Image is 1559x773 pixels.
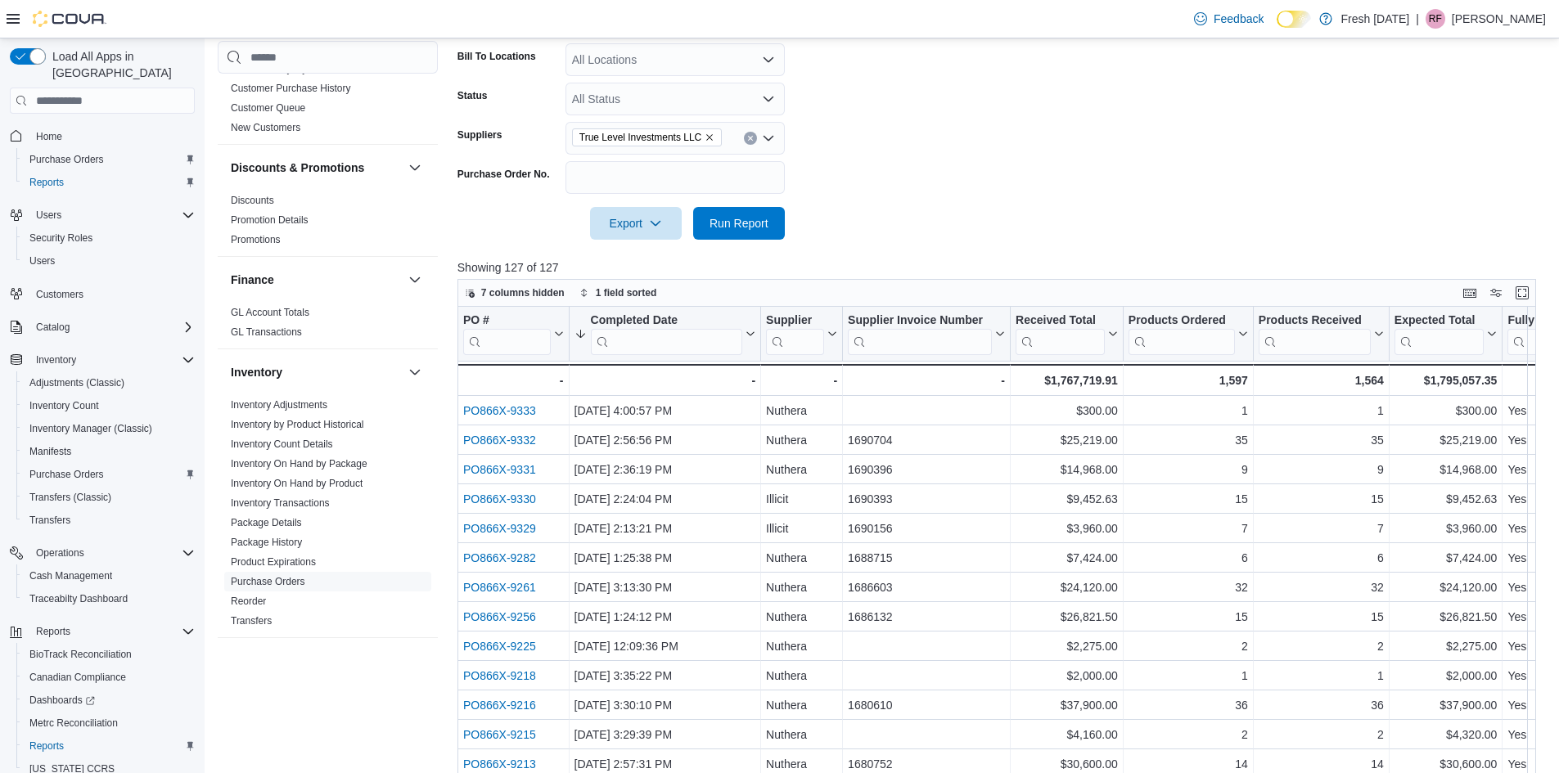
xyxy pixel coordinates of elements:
[29,254,55,267] span: Users
[231,101,305,115] span: Customer Queue
[29,205,195,225] span: Users
[766,519,837,538] div: Illicit
[574,430,755,450] div: [DATE] 2:56:56 PM
[16,712,201,735] button: Metrc Reconciliation
[231,418,364,431] span: Inventory by Product Historical
[29,739,64,753] span: Reports
[231,326,302,338] a: GL Transactions
[1395,430,1498,450] div: $25,219.00
[16,148,201,171] button: Purchase Orders
[766,430,837,450] div: Nuthera
[29,317,195,337] span: Catalog
[231,438,333,450] a: Inventory Count Details
[1016,519,1118,538] div: $3,960.00
[574,371,755,390] div: -
[600,207,672,240] span: Export
[463,728,536,741] a: PO866X-9215
[23,736,70,756] a: Reports
[1129,313,1235,355] div: Products Ordered
[218,303,438,348] div: Finance
[710,215,768,231] span: Run Report
[848,607,1005,627] div: 1686132
[1259,371,1384,390] div: 1,564
[16,440,201,463] button: Manifests
[590,313,742,355] div: Completed Date
[23,667,195,687] span: Canadian Compliance
[16,509,201,532] button: Transfers
[1259,460,1384,479] div: 9
[23,465,195,484] span: Purchase Orders
[218,39,438,144] div: Customer
[1016,401,1118,420] div: $300.00
[16,417,201,440] button: Inventory Manager (Classic)
[1016,460,1118,479] div: $14,968.00
[23,150,195,169] span: Purchase Orders
[29,592,128,605] span: Traceabilty Dashboard
[23,510,77,530] a: Transfers
[23,442,195,461] span: Manifests
[766,489,837,509] div: Illicit
[405,158,425,178] button: Discounts & Promotions
[23,690,195,710] span: Dashboards
[1259,401,1384,420] div: 1
[1395,519,1498,538] div: $3,960.00
[1016,607,1118,627] div: $26,821.50
[29,350,83,370] button: Inventory
[458,283,571,303] button: 7 columns hidden
[1460,283,1480,303] button: Keyboard shortcuts
[23,645,138,664] a: BioTrack Reconciliation
[463,581,536,594] a: PO866X-9261
[1486,283,1506,303] button: Display options
[231,399,327,411] a: Inventory Adjustments
[848,313,992,329] div: Supplier Invoice Number
[23,736,195,756] span: Reports
[16,689,201,712] a: Dashboards
[36,321,70,334] span: Catalog
[231,595,266,607] a: Reorder
[3,282,201,306] button: Customers
[574,313,755,355] button: Completed Date
[1129,460,1248,479] div: 9
[231,160,402,176] button: Discounts & Promotions
[766,578,837,597] div: Nuthera
[766,313,837,355] button: Supplier
[29,468,104,481] span: Purchase Orders
[231,82,351,95] span: Customer Purchase History
[231,326,302,339] span: GL Transactions
[3,620,201,643] button: Reports
[457,168,550,181] label: Purchase Order No.
[231,83,351,94] a: Customer Purchase History
[3,316,201,339] button: Catalog
[29,231,92,245] span: Security Roles
[33,11,106,27] img: Cova
[1259,313,1384,355] button: Products Received
[231,438,333,451] span: Inventory Count Details
[16,666,201,689] button: Canadian Compliance
[762,53,775,66] button: Open list of options
[574,607,755,627] div: [DATE] 1:24:12 PM
[16,249,201,272] button: Users
[457,259,1548,276] p: Showing 127 of 127
[1129,401,1248,420] div: 1
[29,445,71,458] span: Manifests
[766,460,837,479] div: Nuthera
[231,536,302,549] span: Package History
[762,132,775,145] button: Open list of options
[29,399,99,412] span: Inventory Count
[23,228,99,248] a: Security Roles
[848,313,992,355] div: Supplier Invoice Number
[231,556,316,568] a: Product Expirations
[29,205,68,225] button: Users
[574,401,755,420] div: [DATE] 4:00:57 PM
[463,551,536,564] a: PO866X-9282
[405,651,425,671] button: Loyalty
[16,394,201,417] button: Inventory Count
[1340,9,1409,29] p: Fresh [DATE]
[848,430,1005,450] div: 1690704
[36,353,76,366] span: Inventory
[23,566,119,586] a: Cash Management
[762,92,775,106] button: Open list of options
[23,419,159,438] a: Inventory Manager (Classic)
[29,350,195,370] span: Inventory
[23,173,195,192] span: Reports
